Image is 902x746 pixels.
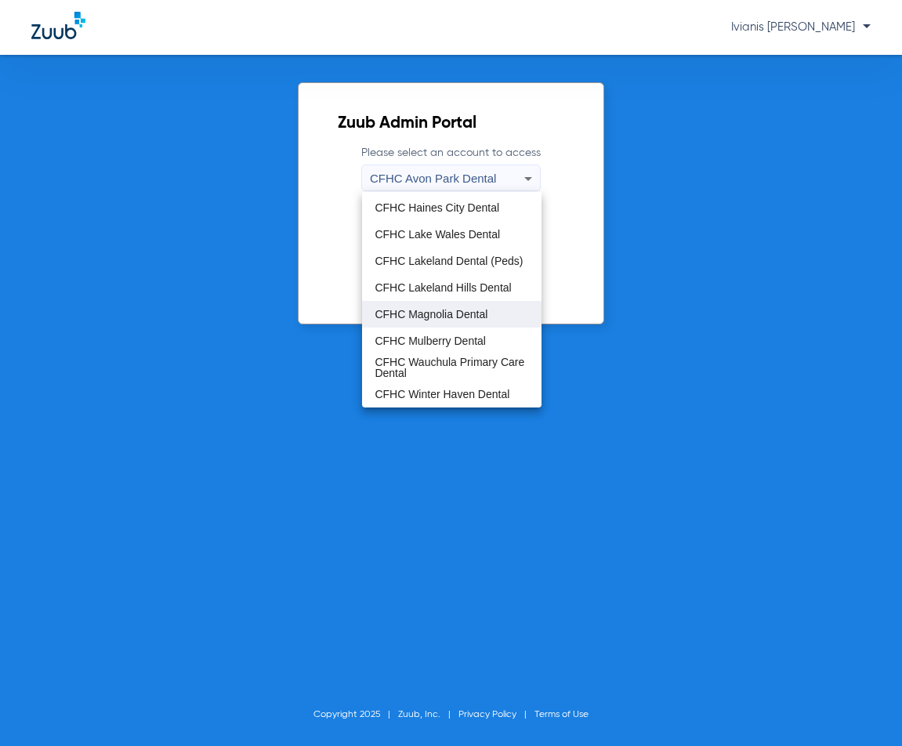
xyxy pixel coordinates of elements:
span: CFHC Lakeland Dental (Peds) [375,255,523,266]
span: CFHC Winter Haven Dental [375,389,509,400]
span: CFHC Magnolia Dental [375,309,487,320]
iframe: Chat Widget [824,671,902,746]
span: CFHC Mulberry Dental [375,335,486,346]
span: CFHC Lake Wales Dental [375,229,500,240]
span: CFHC Lakeland Hills Dental [375,282,511,293]
span: CFHC Haines City Dental [375,202,499,213]
span: CFHC Wauchula Primary Care Dental [375,357,528,378]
